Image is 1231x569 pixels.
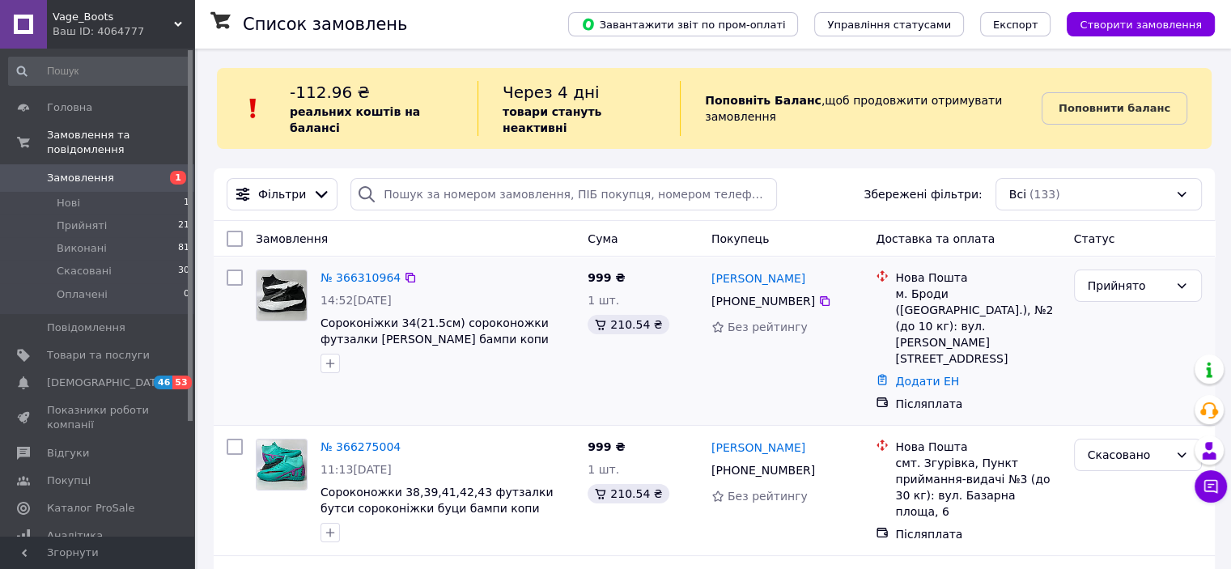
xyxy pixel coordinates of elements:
[154,376,172,389] span: 46
[1088,446,1169,464] div: Скасовано
[588,484,669,503] div: 210.54 ₴
[184,196,189,210] span: 1
[47,128,194,157] span: Замовлення та повідомлення
[588,315,669,334] div: 210.54 ₴
[895,526,1060,542] div: Післяплата
[980,12,1051,36] button: Експорт
[814,12,964,36] button: Управління статусами
[47,376,167,390] span: [DEMOGRAPHIC_DATA]
[172,376,191,389] span: 53
[876,232,995,245] span: Доставка та оплата
[241,96,265,121] img: :exclamation:
[1042,92,1187,125] a: Поповнити баланс
[680,81,1042,136] div: , щоб продовжити отримувати замовлення
[728,321,808,333] span: Без рейтингу
[1029,188,1060,201] span: (133)
[827,19,951,31] span: Управління статусами
[1195,470,1227,503] button: Чат з покупцем
[588,463,619,476] span: 1 шт.
[895,375,959,388] a: Додати ЕН
[320,294,392,307] span: 14:52[DATE]
[895,270,1060,286] div: Нова Пошта
[47,100,92,115] span: Головна
[705,94,821,107] b: Поповніть Баланс
[178,241,189,256] span: 81
[864,186,982,202] span: Збережені фільтри:
[320,463,392,476] span: 11:13[DATE]
[320,486,553,531] a: Сороконожки 38,39,41,42,43 футзалки бутси сороконіжки буци бампи копи копачки
[1059,102,1170,114] b: Поповнити баланс
[47,473,91,488] span: Покупці
[1067,12,1215,36] button: Створити замовлення
[256,232,328,245] span: Замовлення
[47,403,150,432] span: Показники роботи компанії
[47,529,103,543] span: Аналітика
[57,219,107,233] span: Прийняті
[895,439,1060,455] div: Нова Пошта
[57,287,108,302] span: Оплачені
[178,219,189,233] span: 21
[178,264,189,278] span: 30
[184,287,189,302] span: 0
[588,294,619,307] span: 1 шт.
[57,264,112,278] span: Скасовані
[53,10,174,24] span: Vage_Boots
[256,439,308,490] a: Фото товару
[711,439,805,456] a: [PERSON_NAME]
[57,196,80,210] span: Нові
[320,316,549,362] a: Сороконіжки 34(21.5см) сороконожки футзалки [PERSON_NAME] бампи копи копачки
[708,290,818,312] div: [PHONE_NUMBER]
[47,501,134,516] span: Каталог ProSale
[47,321,125,335] span: Повідомлення
[1074,232,1115,245] span: Статус
[243,15,407,34] h1: Список замовлень
[257,270,307,321] img: Фото товару
[1009,186,1026,202] span: Всі
[895,455,1060,520] div: смт. Згурівка, Пункт приймання-видачі №3 (до 30 кг): вул. Базарна площа, 6
[993,19,1038,31] span: Експорт
[895,286,1060,367] div: м. Броди ([GEOGRAPHIC_DATA].), №2 (до 10 кг): вул. [PERSON_NAME][STREET_ADDRESS]
[568,12,798,36] button: Завантажити звіт по пром-оплаті
[588,440,625,453] span: 999 ₴
[708,459,818,482] div: [PHONE_NUMBER]
[170,171,186,185] span: 1
[320,440,401,453] a: № 366275004
[47,348,150,363] span: Товари та послуги
[290,105,420,134] b: реальних коштів на балансі
[711,270,805,287] a: [PERSON_NAME]
[47,446,89,461] span: Відгуки
[503,105,601,134] b: товари стануть неактивні
[350,178,777,210] input: Пошук за номером замовлення, ПІБ покупця, номером телефону, Email, номером накладної
[895,396,1060,412] div: Післяплата
[290,83,370,102] span: -112.96 ₴
[47,171,114,185] span: Замовлення
[257,439,307,490] img: Фото товару
[258,186,306,202] span: Фільтри
[728,490,808,503] span: Без рейтингу
[503,83,600,102] span: Через 4 дні
[1051,17,1215,30] a: Створити замовлення
[588,271,625,284] span: 999 ₴
[588,232,618,245] span: Cума
[711,232,769,245] span: Покупець
[256,270,308,321] a: Фото товару
[8,57,191,86] input: Пошук
[53,24,194,39] div: Ваш ID: 4064777
[581,17,785,32] span: Завантажити звіт по пром-оплаті
[1088,277,1169,295] div: Прийнято
[1080,19,1202,31] span: Створити замовлення
[57,241,107,256] span: Виконані
[320,271,401,284] a: № 366310964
